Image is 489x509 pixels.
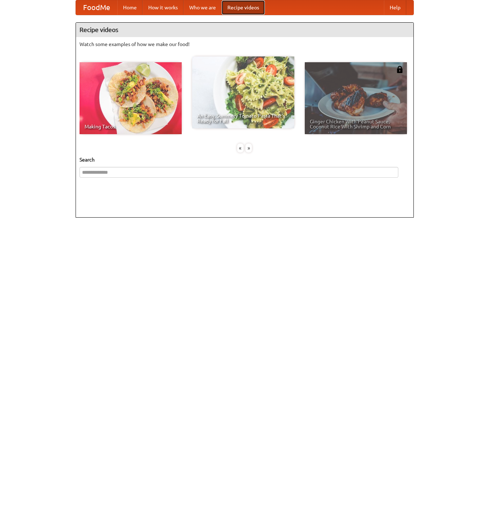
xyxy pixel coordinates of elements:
a: FoodMe [76,0,117,15]
a: An Easy, Summery Tomato Pasta That's Ready for Fall [192,56,294,128]
a: Recipe videos [222,0,265,15]
a: Help [384,0,406,15]
img: 483408.png [396,66,403,73]
h4: Recipe videos [76,23,413,37]
a: Who we are [184,0,222,15]
a: How it works [142,0,184,15]
a: Home [117,0,142,15]
span: Making Tacos [85,124,177,129]
a: Making Tacos [80,62,182,134]
div: « [237,144,244,153]
p: Watch some examples of how we make our food! [80,41,410,48]
div: » [245,144,252,153]
h5: Search [80,156,410,163]
span: An Easy, Summery Tomato Pasta That's Ready for Fall [197,113,289,123]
